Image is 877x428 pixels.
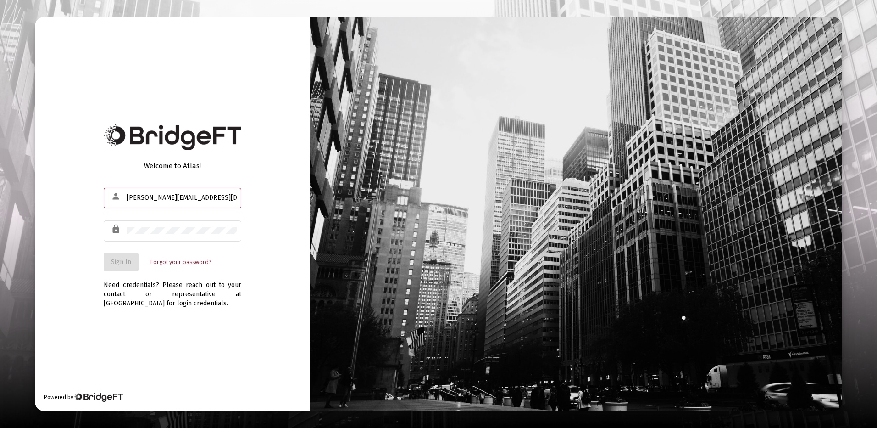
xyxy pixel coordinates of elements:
[74,393,122,402] img: Bridge Financial Technology Logo
[127,194,237,202] input: Email or Username
[104,271,241,308] div: Need credentials? Please reach out to your contact or representative at [GEOGRAPHIC_DATA] for log...
[104,124,241,150] img: Bridge Financial Technology Logo
[150,258,211,267] a: Forgot your password?
[111,224,122,235] mat-icon: lock
[111,258,131,266] span: Sign In
[111,191,122,202] mat-icon: person
[104,161,241,170] div: Welcome to Atlas!
[104,253,139,271] button: Sign In
[44,393,122,402] div: Powered by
